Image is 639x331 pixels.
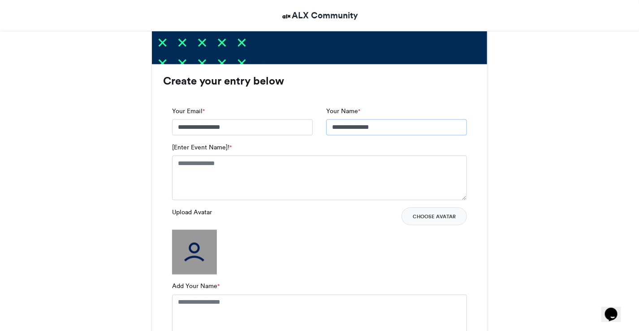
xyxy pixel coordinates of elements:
[326,106,360,116] label: Your Name
[172,106,205,116] label: Your Email
[172,230,217,275] img: user_filled.png
[281,11,292,22] img: ALX Community
[601,295,630,322] iframe: chat widget
[172,282,220,291] label: Add Your Name
[163,76,476,86] h3: Create your entry below
[172,208,212,217] label: Upload Avatar
[172,143,232,152] label: [Enter Event Name]!
[281,9,358,22] a: ALX Community
[402,208,467,225] button: Choose Avatar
